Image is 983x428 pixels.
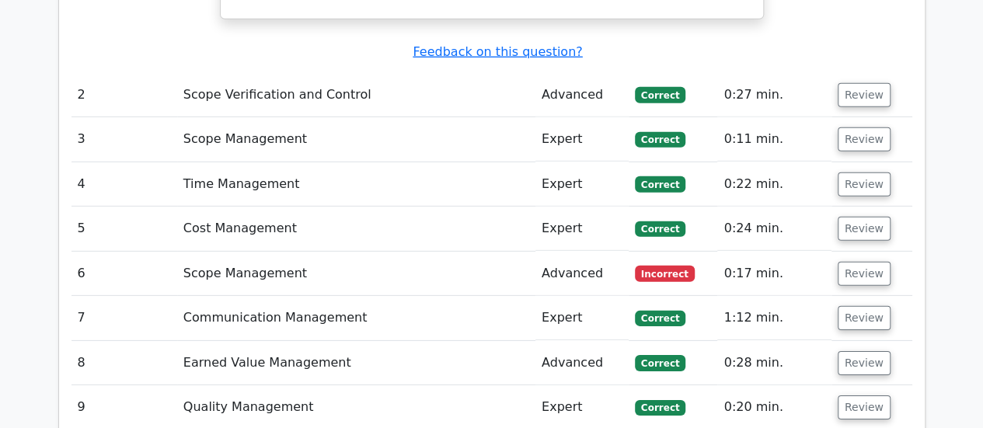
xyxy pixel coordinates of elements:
td: 6 [71,252,177,296]
td: 4 [71,162,177,207]
td: Expert [535,207,629,251]
span: Correct [635,311,685,326]
td: 0:27 min. [717,73,831,117]
td: 3 [71,117,177,162]
td: 0:11 min. [717,117,831,162]
td: Advanced [535,252,629,296]
td: Expert [535,296,629,340]
td: Time Management [177,162,535,207]
button: Review [838,262,891,286]
td: Cost Management [177,207,535,251]
td: Advanced [535,341,629,385]
td: 2 [71,73,177,117]
button: Review [838,351,891,375]
td: Earned Value Management [177,341,535,385]
td: Advanced [535,73,629,117]
td: 0:22 min. [717,162,831,207]
span: Correct [635,87,685,103]
td: 7 [71,296,177,340]
td: Scope Verification and Control [177,73,535,117]
button: Review [838,217,891,241]
td: 0:24 min. [717,207,831,251]
a: Feedback on this question? [413,44,582,59]
td: Scope Management [177,117,535,162]
span: Incorrect [635,266,695,281]
td: Expert [535,117,629,162]
button: Review [838,172,891,197]
span: Correct [635,132,685,148]
td: Communication Management [177,296,535,340]
button: Review [838,127,891,151]
td: 1:12 min. [717,296,831,340]
button: Review [838,306,891,330]
td: 8 [71,341,177,385]
td: Scope Management [177,252,535,296]
span: Correct [635,355,685,371]
td: 0:28 min. [717,341,831,385]
span: Correct [635,176,685,192]
td: 5 [71,207,177,251]
span: Correct [635,400,685,416]
td: 0:17 min. [717,252,831,296]
td: Expert [535,162,629,207]
span: Correct [635,221,685,237]
button: Review [838,395,891,419]
button: Review [838,83,891,107]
